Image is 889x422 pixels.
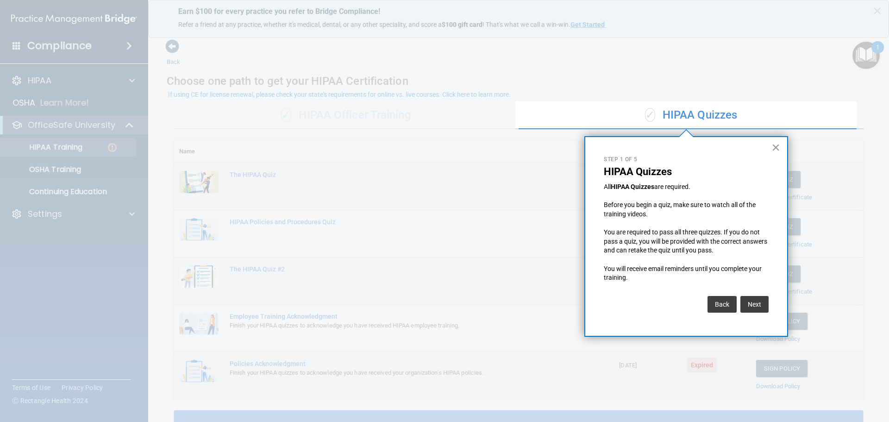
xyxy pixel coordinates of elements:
span: All [604,183,611,190]
span: ✓ [645,108,655,122]
p: You are required to pass all three quizzes. If you do not pass a quiz, you will be provided with ... [604,228,769,255]
span: are required. [654,183,690,190]
p: Before you begin a quiz, make sure to watch all of the training videos. [604,201,769,219]
button: Back [707,296,737,313]
p: HIPAA Quizzes [604,166,769,178]
button: Close [771,140,780,155]
button: Next [740,296,769,313]
p: Step 1 of 5 [604,156,769,164]
p: You will receive email reminders until you complete your training. [604,265,769,283]
div: HIPAA Quizzes [519,101,864,129]
strong: HIPAA Quizzes [611,183,654,190]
